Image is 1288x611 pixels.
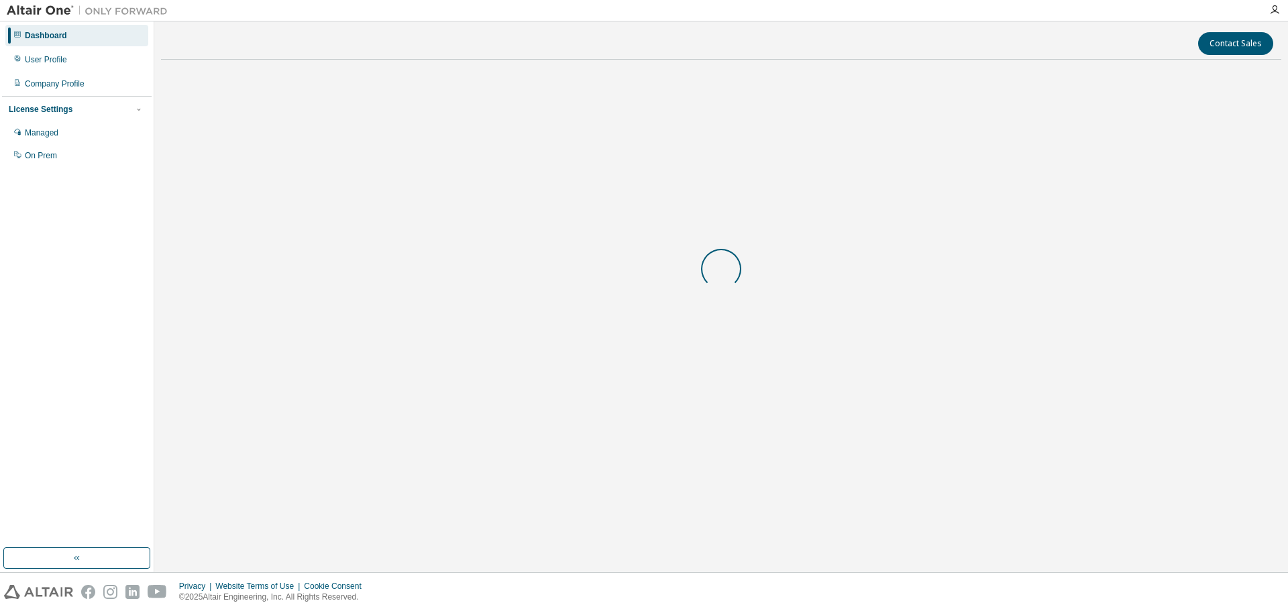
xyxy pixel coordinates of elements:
div: Managed [25,127,58,138]
div: User Profile [25,54,67,65]
p: © 2025 Altair Engineering, Inc. All Rights Reserved. [179,592,370,603]
div: On Prem [25,150,57,161]
div: Privacy [179,581,215,592]
img: Altair One [7,4,174,17]
div: Company Profile [25,78,85,89]
img: facebook.svg [81,585,95,599]
div: Dashboard [25,30,67,41]
img: instagram.svg [103,585,117,599]
img: altair_logo.svg [4,585,73,599]
img: youtube.svg [148,585,167,599]
button: Contact Sales [1198,32,1273,55]
div: Website Terms of Use [215,581,304,592]
div: Cookie Consent [304,581,369,592]
img: linkedin.svg [125,585,140,599]
div: License Settings [9,104,72,115]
